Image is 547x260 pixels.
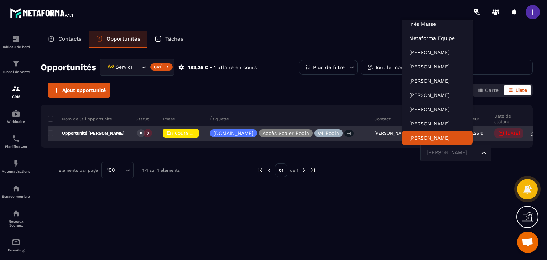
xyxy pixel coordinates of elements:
[2,29,30,54] a: formationformationTableau de bord
[2,120,30,124] p: Webinaire
[2,70,30,74] p: Tunnel de vente
[142,168,180,173] p: 1-1 sur 1 éléments
[12,35,20,43] img: formation
[210,64,212,71] p: •
[2,54,30,79] a: formationformationTunnel de vente
[318,131,339,136] p: v4 Podia
[89,31,147,48] a: Opportunités
[58,36,82,42] p: Contacts
[2,219,30,227] p: Réseaux Sociaux
[104,166,118,174] span: 100
[118,166,124,174] input: Search for option
[10,6,74,19] img: logo
[409,106,465,113] p: Aurore Loizeau
[48,130,125,136] p: Opportunité [PERSON_NAME]
[2,248,30,252] p: E-mailing
[473,85,503,95] button: Carte
[214,64,257,71] p: 1 affaire en cours
[62,87,106,94] span: Ajout opportunité
[2,79,30,104] a: formationformationCRM
[12,159,20,168] img: automations
[12,84,20,93] img: formation
[409,20,465,27] p: Inès Masse
[374,116,391,122] p: Contact
[266,167,272,173] img: prev
[165,36,183,42] p: Tâches
[517,232,538,253] a: Ouvrir le chat
[41,60,96,74] h2: Opportunités
[2,194,30,198] p: Espace membre
[2,45,30,49] p: Tableau de bord
[150,63,173,71] div: Créer
[140,131,142,136] p: 0
[101,162,134,178] div: Search for option
[147,31,191,48] a: Tâches
[409,120,465,127] p: Camille Equilbec
[257,167,264,173] img: prev
[344,130,354,137] p: +4
[275,163,287,177] p: 01
[2,145,30,149] p: Planificateur
[136,116,149,122] p: Statut
[2,104,30,129] a: automationsautomationsWebinaire
[167,130,231,136] span: En cours de régularisation
[213,131,254,136] p: [DOMAIN_NAME]
[409,63,465,70] p: Robin Pontoise
[12,209,20,218] img: social-network
[2,95,30,99] p: CRM
[2,204,30,233] a: social-networksocial-networkRéseaux Sociaux
[12,59,20,68] img: formation
[409,134,465,141] p: Anne-Laure Duporge
[506,131,520,136] p: [DATE]
[106,36,140,42] p: Opportunités
[2,179,30,204] a: automationsautomationsEspace membre
[420,145,491,161] div: Search for option
[48,116,112,122] p: Nom de la l'opportunité
[12,109,20,118] img: automations
[262,131,309,136] p: Accès Scaler Podia
[48,83,110,98] button: Ajout opportunité
[425,149,480,157] input: Search for option
[494,113,523,125] p: Date de clôture
[290,167,298,173] p: de 1
[41,31,89,48] a: Contacts
[100,59,174,76] div: Search for option
[485,87,499,93] span: Carte
[466,131,483,136] p: 183,25 €
[515,87,527,93] span: Liste
[163,116,175,122] p: Phase
[2,129,30,154] a: schedulerschedulerPlanificateur
[2,154,30,179] a: automationsautomationsAutomatisations
[504,85,531,95] button: Liste
[313,65,345,70] p: Plus de filtre
[2,233,30,258] a: emailemailE-mailing
[12,134,20,143] img: scheduler
[409,35,465,42] p: Metaforma Equipe
[210,116,229,122] p: Étiquette
[409,77,465,84] p: Terry Deplanque
[2,170,30,173] p: Automatisations
[409,49,465,56] p: Marjorie Falempin
[188,64,208,71] p: 183,25 €
[375,65,410,70] p: Tout le monde
[12,238,20,246] img: email
[301,167,307,173] img: next
[58,168,98,173] p: Éléments par page
[132,63,140,71] input: Search for option
[310,167,316,173] img: next
[106,63,132,71] span: 🚧 Service Client
[409,92,465,99] p: Kathy Monteiro
[12,184,20,193] img: automations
